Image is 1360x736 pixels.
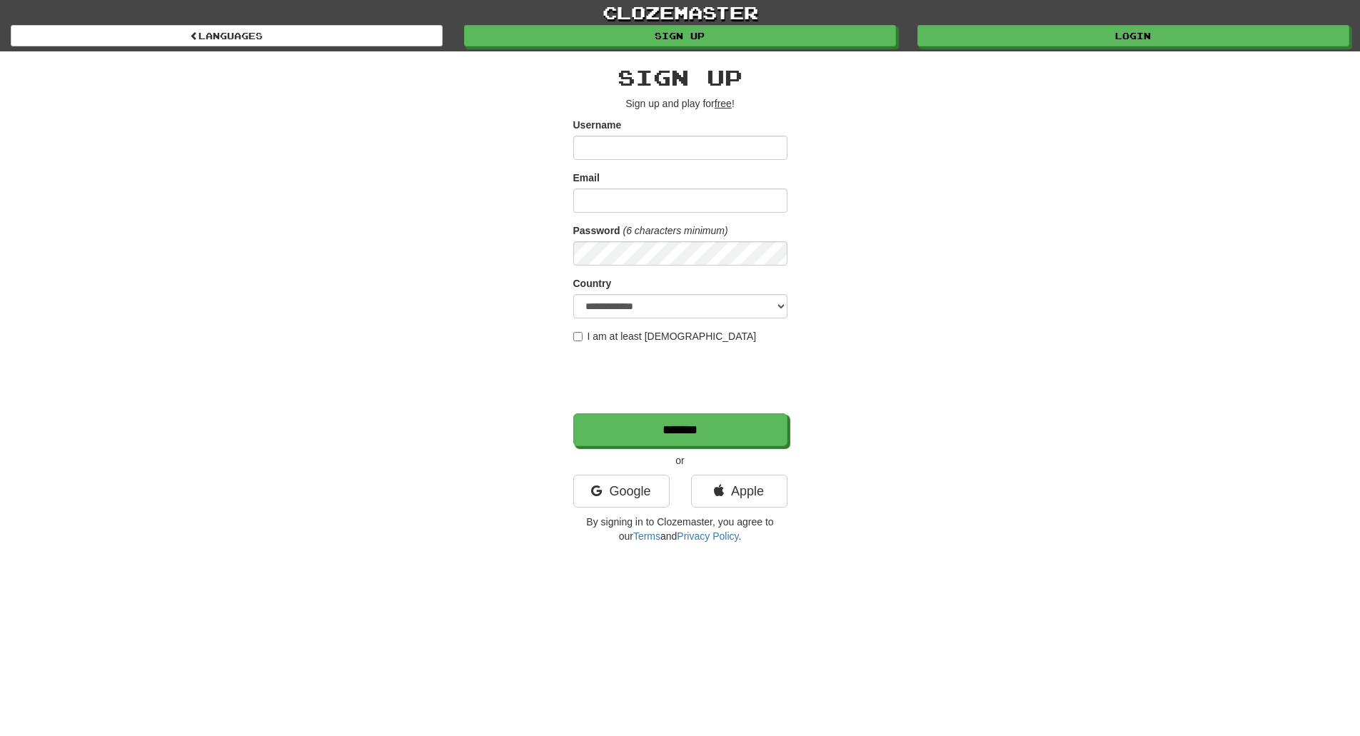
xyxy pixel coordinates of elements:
a: Sign up [464,25,896,46]
em: (6 characters minimum) [623,225,728,236]
a: Apple [691,475,787,508]
iframe: reCAPTCHA [573,351,790,406]
a: Languages [11,25,443,46]
label: Username [573,118,622,132]
label: Country [573,276,612,291]
a: Login [917,25,1349,46]
label: I am at least [DEMOGRAPHIC_DATA] [573,329,757,343]
p: By signing in to Clozemaster, you agree to our and . [573,515,787,543]
p: or [573,453,787,468]
u: free [715,98,732,109]
p: Sign up and play for ! [573,96,787,111]
h2: Sign up [573,66,787,89]
input: I am at least [DEMOGRAPHIC_DATA] [573,332,583,341]
a: Terms [633,530,660,542]
a: Google [573,475,670,508]
label: Email [573,171,600,185]
label: Password [573,223,620,238]
a: Privacy Policy [677,530,738,542]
